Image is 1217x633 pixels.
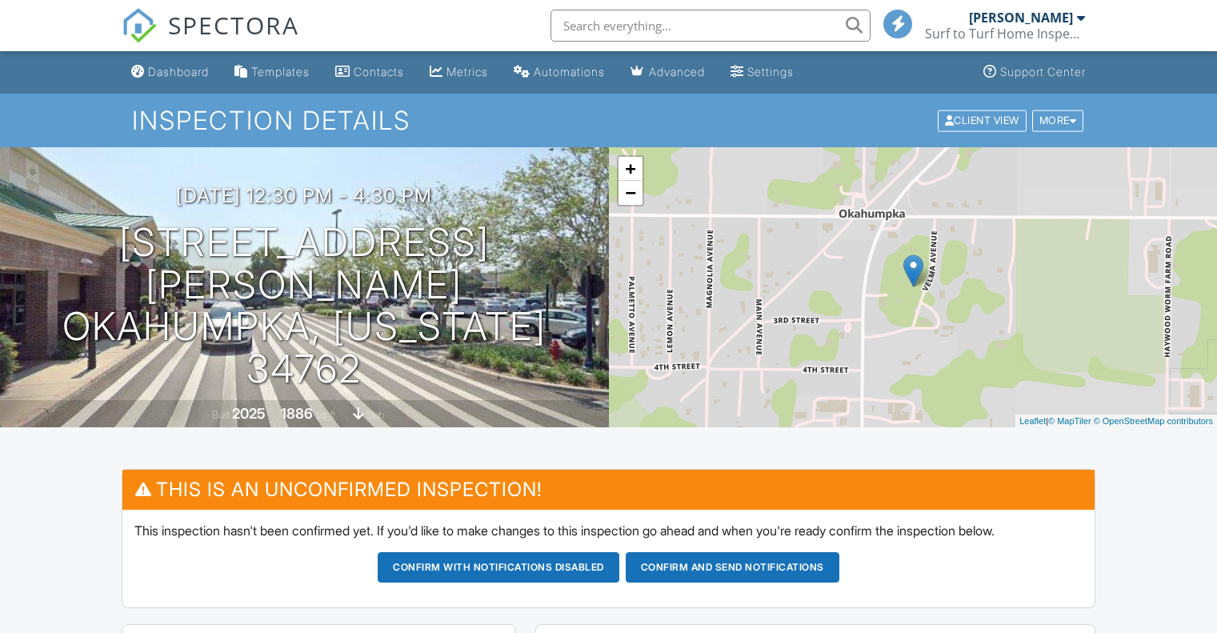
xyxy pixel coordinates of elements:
[378,552,619,583] button: Confirm with notifications disabled
[446,65,488,78] div: Metrics
[747,65,794,78] div: Settings
[315,409,338,421] span: sq. ft.
[938,110,1027,131] div: Client View
[122,470,1095,509] h3: This is an Unconfirmed Inspection!
[232,405,266,422] div: 2025
[251,65,310,78] div: Templates
[507,58,611,87] a: Automations (Basic)
[366,409,384,421] span: slab
[724,58,800,87] a: Settings
[534,65,605,78] div: Automations
[925,26,1085,42] div: Surf to Turf Home Inspections
[1000,65,1086,78] div: Support Center
[1032,110,1084,131] div: More
[168,8,299,42] span: SPECTORA
[649,65,705,78] div: Advanced
[619,157,643,181] a: Zoom in
[1019,416,1046,426] a: Leaflet
[122,22,299,55] a: SPECTORA
[228,58,316,87] a: Templates
[626,552,839,583] button: Confirm and send notifications
[134,522,1083,539] p: This inspection hasn't been confirmed yet. If you'd like to make changes to this inspection go ah...
[1094,416,1213,426] a: © OpenStreetMap contributors
[1015,415,1217,428] div: |
[550,10,871,42] input: Search everything...
[122,8,157,43] img: The Best Home Inspection Software - Spectora
[624,58,711,87] a: Advanced
[212,409,230,421] span: Built
[125,58,215,87] a: Dashboard
[281,405,313,422] div: 1886
[132,106,1085,134] h1: Inspection Details
[969,10,1073,26] div: [PERSON_NAME]
[423,58,494,87] a: Metrics
[619,181,643,205] a: Zoom out
[936,114,1031,126] a: Client View
[176,185,432,206] h3: [DATE] 12:30 pm - 4:30 pm
[329,58,410,87] a: Contacts
[26,222,583,391] h1: [STREET_ADDRESS][PERSON_NAME] Okahumpka, [US_STATE] 34762
[354,65,404,78] div: Contacts
[1048,416,1091,426] a: © MapTiler
[148,65,209,78] div: Dashboard
[977,58,1092,87] a: Support Center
